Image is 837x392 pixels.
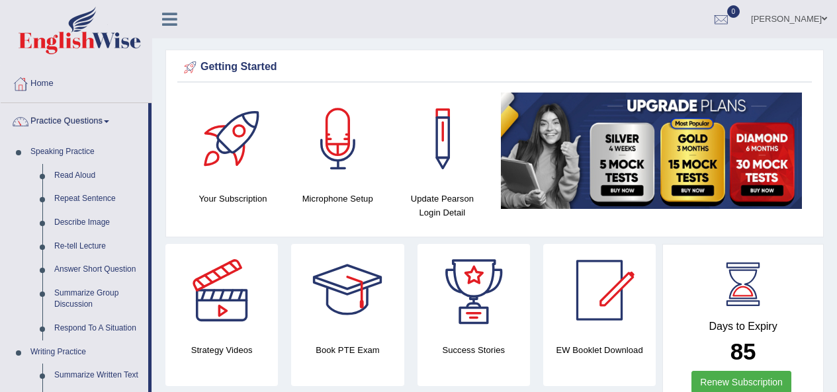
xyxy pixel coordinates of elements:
[543,343,656,357] h4: EW Booklet Download
[48,364,148,387] a: Summarize Written Text
[48,187,148,211] a: Repeat Sentence
[292,192,383,206] h4: Microphone Setup
[24,140,148,164] a: Speaking Practice
[181,58,809,77] div: Getting Started
[165,343,278,357] h4: Strategy Videos
[48,211,148,235] a: Describe Image
[291,343,404,357] h4: Book PTE Exam
[48,282,148,317] a: Summarize Group Discussion
[678,321,809,333] h4: Days to Expiry
[396,192,488,219] h4: Update Pearson Login Detail
[730,338,756,364] b: 85
[1,103,148,136] a: Practice Questions
[1,65,152,98] a: Home
[48,258,148,282] a: Answer Short Question
[48,235,148,258] a: Re-tell Lecture
[187,192,279,206] h4: Your Subscription
[24,340,148,364] a: Writing Practice
[418,343,530,357] h4: Success Stories
[48,317,148,340] a: Respond To A Situation
[727,5,740,18] span: 0
[501,93,802,209] img: small5.jpg
[48,164,148,188] a: Read Aloud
